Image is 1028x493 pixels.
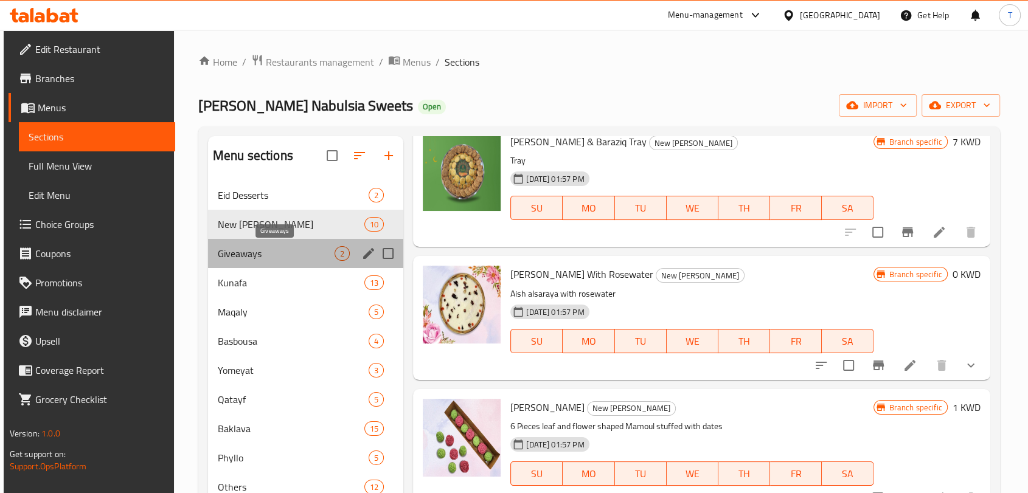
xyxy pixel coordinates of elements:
[770,461,822,486] button: FR
[218,305,369,319] span: Maqaly
[35,217,165,232] span: Choice Groups
[208,181,403,210] div: Eid Desserts2
[927,351,956,380] button: delete
[218,392,369,407] span: Qatayf
[403,55,431,69] span: Menus
[369,306,383,318] span: 5
[423,399,501,477] img: Mamoul Alward
[365,423,383,435] span: 15
[723,465,765,483] span: TH
[953,133,981,150] h6: 7 KWD
[672,199,714,217] span: WE
[10,446,66,462] span: Get support on:
[649,136,738,150] div: New Aker
[388,54,431,70] a: Menus
[436,55,440,69] li: /
[29,159,165,173] span: Full Menu View
[423,266,501,343] img: Aish Alsaraya With Rosewater
[208,326,403,356] div: Basbousa4
[359,244,378,263] button: edit
[568,199,610,217] span: MO
[807,351,836,380] button: sort-choices
[208,414,403,443] div: Baklava15
[827,199,869,217] span: SA
[770,196,822,220] button: FR
[418,100,446,114] div: Open
[615,196,667,220] button: TU
[953,399,981,416] h6: 1 KWD
[510,265,653,283] span: [PERSON_NAME] With Rosewater
[510,153,873,168] p: Tray
[775,333,817,350] span: FR
[822,461,873,486] button: SA
[35,71,165,86] span: Branches
[218,363,369,378] span: Yomeyat
[379,55,383,69] li: /
[922,94,1000,117] button: export
[29,188,165,202] span: Edit Menu
[718,329,770,353] button: TH
[35,42,165,57] span: Edit Restaurant
[827,465,869,483] span: SA
[364,275,384,290] div: items
[213,147,293,165] h2: Menu sections
[218,217,364,232] span: New [PERSON_NAME]
[510,196,563,220] button: SU
[521,173,589,185] span: [DATE] 01:57 PM
[364,217,384,232] div: items
[884,402,946,413] span: Branch specific
[365,481,383,493] span: 12
[953,266,981,283] h6: 0 KWD
[516,199,558,217] span: SU
[510,286,873,302] p: Aish alsaraya with rosewater
[9,297,175,326] a: Menu disclaimer
[38,100,165,115] span: Menus
[1007,9,1012,22] span: T
[568,333,610,350] span: MO
[956,351,985,380] button: show more
[208,297,403,326] div: Maqaly5
[836,353,861,378] span: Select to update
[365,277,383,289] span: 13
[800,9,880,22] div: [GEOGRAPHIC_DATA]
[718,196,770,220] button: TH
[369,392,384,407] div: items
[775,199,817,217] span: FR
[510,398,585,416] span: [PERSON_NAME]
[365,219,383,230] span: 10
[903,358,917,373] a: Edit menu item
[335,246,350,261] div: items
[568,465,610,483] span: MO
[42,426,61,441] span: 1.0.0
[208,239,403,268] div: Giveaways2edit
[587,401,676,416] div: New Aker
[620,333,662,350] span: TU
[9,268,175,297] a: Promotions
[35,392,165,407] span: Grocery Checklist
[208,210,403,239] div: New [PERSON_NAME]10
[198,54,1000,70] nav: breadcrumb
[723,333,765,350] span: TH
[516,465,558,483] span: SU
[650,136,737,150] span: New [PERSON_NAME]
[198,92,413,119] span: [PERSON_NAME] Nabulsia Sweets
[563,329,614,353] button: MO
[9,239,175,268] a: Coupons
[218,275,364,290] span: Kunafa
[9,35,175,64] a: Edit Restaurant
[423,133,501,211] img: Eid Mamoul & Baraziq Tray
[364,421,384,436] div: items
[319,143,345,168] span: Select all sections
[251,54,374,70] a: Restaurants management
[242,55,246,69] li: /
[510,133,647,151] span: [PERSON_NAME] & Baraziq Tray
[345,141,374,170] span: Sort sections
[9,64,175,93] a: Branches
[510,461,563,486] button: SU
[369,365,383,376] span: 3
[218,450,369,465] span: Phyllo
[29,129,165,144] span: Sections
